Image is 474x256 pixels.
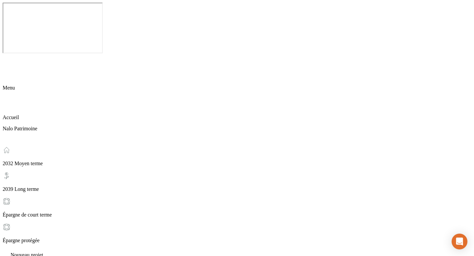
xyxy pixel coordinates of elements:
span: Menu [3,85,15,90]
p: 2032 Moyen terme [3,161,471,166]
div: Épargne protégée [3,223,471,243]
div: 2039 Long terme [3,172,471,192]
div: 2032 Moyen terme [3,146,471,166]
div: Open Intercom Messenger [452,234,467,249]
p: Nalo Patrimoine [3,126,471,132]
p: Épargne de court terme [3,212,471,218]
p: 2039 Long terme [3,186,471,192]
div: Épargne de court terme [3,197,471,218]
p: Épargne protégée [3,238,471,243]
div: Accueil [3,100,471,120]
p: Accueil [3,115,471,120]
